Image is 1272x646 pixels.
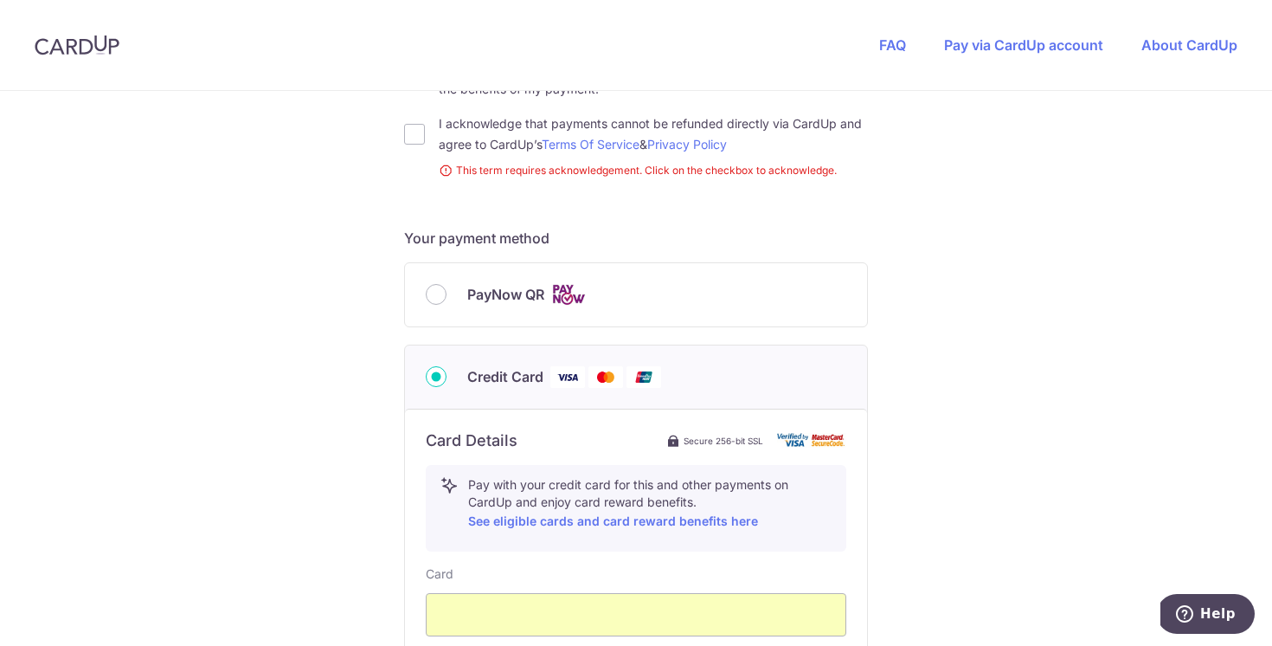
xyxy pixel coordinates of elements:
p: Pay with your credit card for this and other payments on CardUp and enjoy card reward benefits. [468,476,832,532]
span: Secure 256-bit SSL [684,434,763,448]
img: Visa [550,366,585,388]
a: Terms Of Service [542,137,639,152]
a: Privacy Policy [647,137,727,152]
img: Cards logo [551,284,586,306]
div: Credit Card Visa Mastercard Union Pay [426,366,846,388]
span: PayNow QR [467,284,544,305]
img: CardUp [35,35,119,55]
span: Credit Card [467,366,543,387]
small: This term requires acknowledgement. Click on the checkbox to acknowledge. [439,162,868,179]
img: Union Pay [626,366,661,388]
label: I acknowledge that payments cannot be refunded directly via CardUp and agree to CardUp’s & [439,113,868,155]
a: FAQ [879,36,906,54]
img: card secure [777,433,846,448]
h5: Your payment method [404,228,868,249]
iframe: Opens a widget where you can find more information [1160,594,1255,637]
img: Mastercard [588,366,623,388]
a: See eligible cards and card reward benefits here [468,514,758,528]
iframe: Secure card payment input frame [440,604,832,625]
h6: Card Details [426,430,517,451]
div: PayNow QR Cards logo [426,284,846,306]
a: About CardUp [1141,36,1237,54]
a: Pay via CardUp account [944,36,1103,54]
label: Card [426,565,453,583]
